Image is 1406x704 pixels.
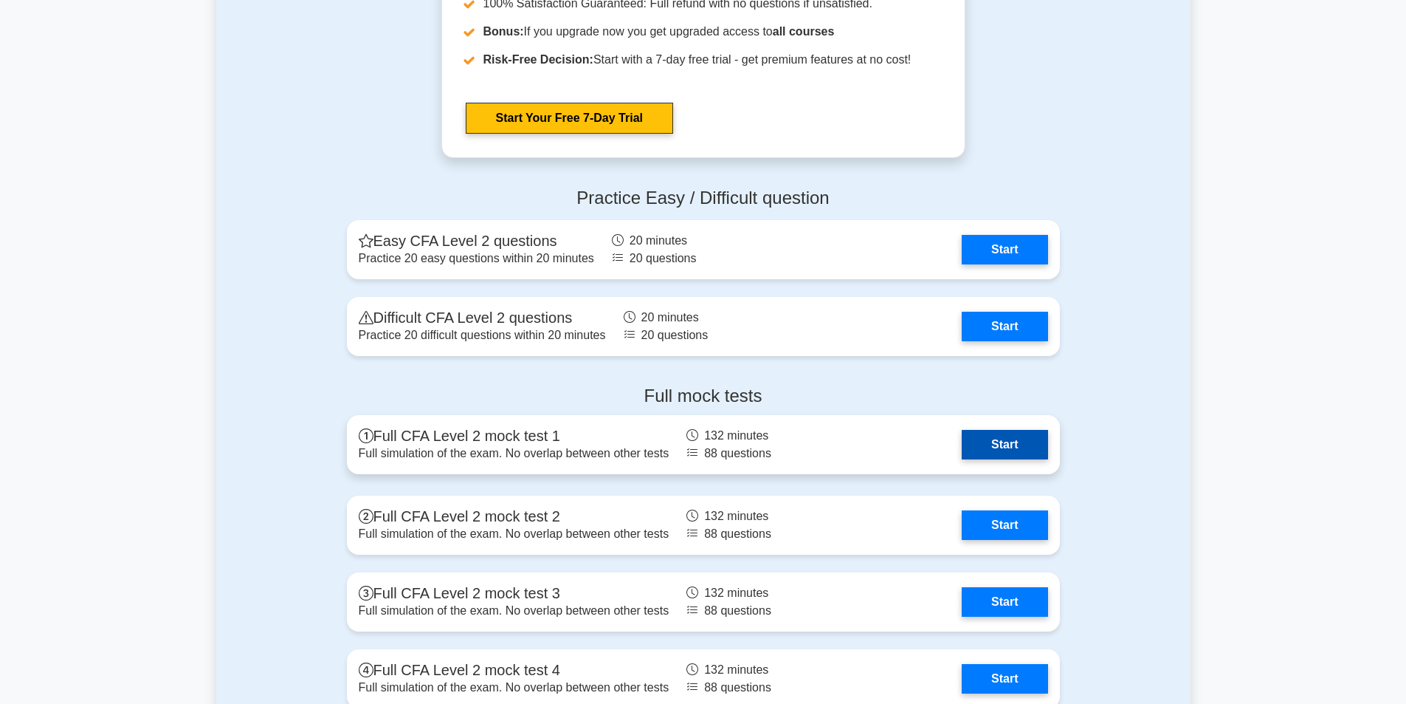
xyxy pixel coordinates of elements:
[962,664,1047,694] a: Start
[962,510,1047,540] a: Start
[962,312,1047,341] a: Start
[347,386,1060,407] h4: Full mock tests
[466,103,673,134] a: Start Your Free 7-Day Trial
[962,587,1047,617] a: Start
[962,430,1047,459] a: Start
[347,188,1060,209] h4: Practice Easy / Difficult question
[962,235,1047,264] a: Start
